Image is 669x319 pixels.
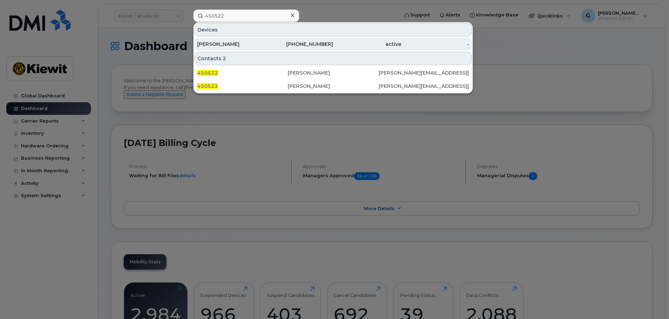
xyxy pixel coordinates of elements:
[197,41,265,48] div: [PERSON_NAME]
[194,67,472,79] a: 450522[PERSON_NAME][PERSON_NAME][EMAIL_ADDRESS][PERSON_NAME][PERSON_NAME][DOMAIN_NAME]
[223,55,226,62] span: 2
[194,52,472,65] div: Contacts
[194,23,472,36] div: Devices
[401,41,469,48] div: -
[197,83,218,89] span: 450522
[288,83,378,90] div: [PERSON_NAME]
[197,70,218,76] span: 450522
[379,69,469,76] div: [PERSON_NAME][EMAIL_ADDRESS][PERSON_NAME][PERSON_NAME][DOMAIN_NAME]
[379,83,469,90] div: [PERSON_NAME][EMAIL_ADDRESS][PERSON_NAME][PERSON_NAME][DOMAIN_NAME]
[288,69,378,76] div: [PERSON_NAME]
[333,41,401,48] div: active
[194,80,472,92] a: 450522[PERSON_NAME][PERSON_NAME][EMAIL_ADDRESS][PERSON_NAME][PERSON_NAME][DOMAIN_NAME]
[639,289,664,314] iframe: Messenger Launcher
[265,41,333,48] div: [PHONE_NUMBER]
[194,38,472,50] a: [PERSON_NAME][PHONE_NUMBER]active-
